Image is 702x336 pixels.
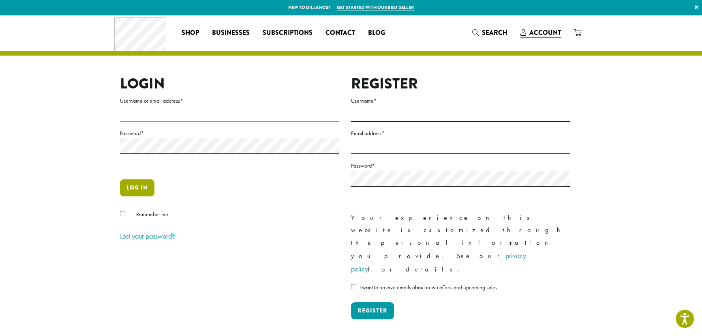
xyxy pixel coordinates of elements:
[262,28,312,38] span: Subscriptions
[360,284,499,291] span: I want to receive emails about new coffees and upcoming sales.
[136,211,168,218] span: Remember me
[120,128,339,138] label: Password
[351,96,570,106] label: Username
[120,75,339,93] h2: Login
[351,212,570,276] p: Your experience on this website is customized through the personal information you provide. See o...
[529,28,561,37] span: Account
[120,179,154,196] button: Log in
[351,128,570,138] label: Email address
[120,96,339,106] label: Username or email address
[368,28,385,38] span: Blog
[325,28,355,38] span: Contact
[351,284,356,289] input: I want to receive emails about new coffees and upcoming sales.
[466,26,514,39] a: Search
[482,28,507,37] span: Search
[351,302,394,319] button: Register
[181,28,199,38] span: Shop
[175,26,205,39] a: Shop
[337,4,414,11] a: Get started with our best seller
[120,231,175,241] a: Lost your password?
[351,75,570,93] h2: Register
[351,161,570,171] label: Password
[212,28,249,38] span: Businesses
